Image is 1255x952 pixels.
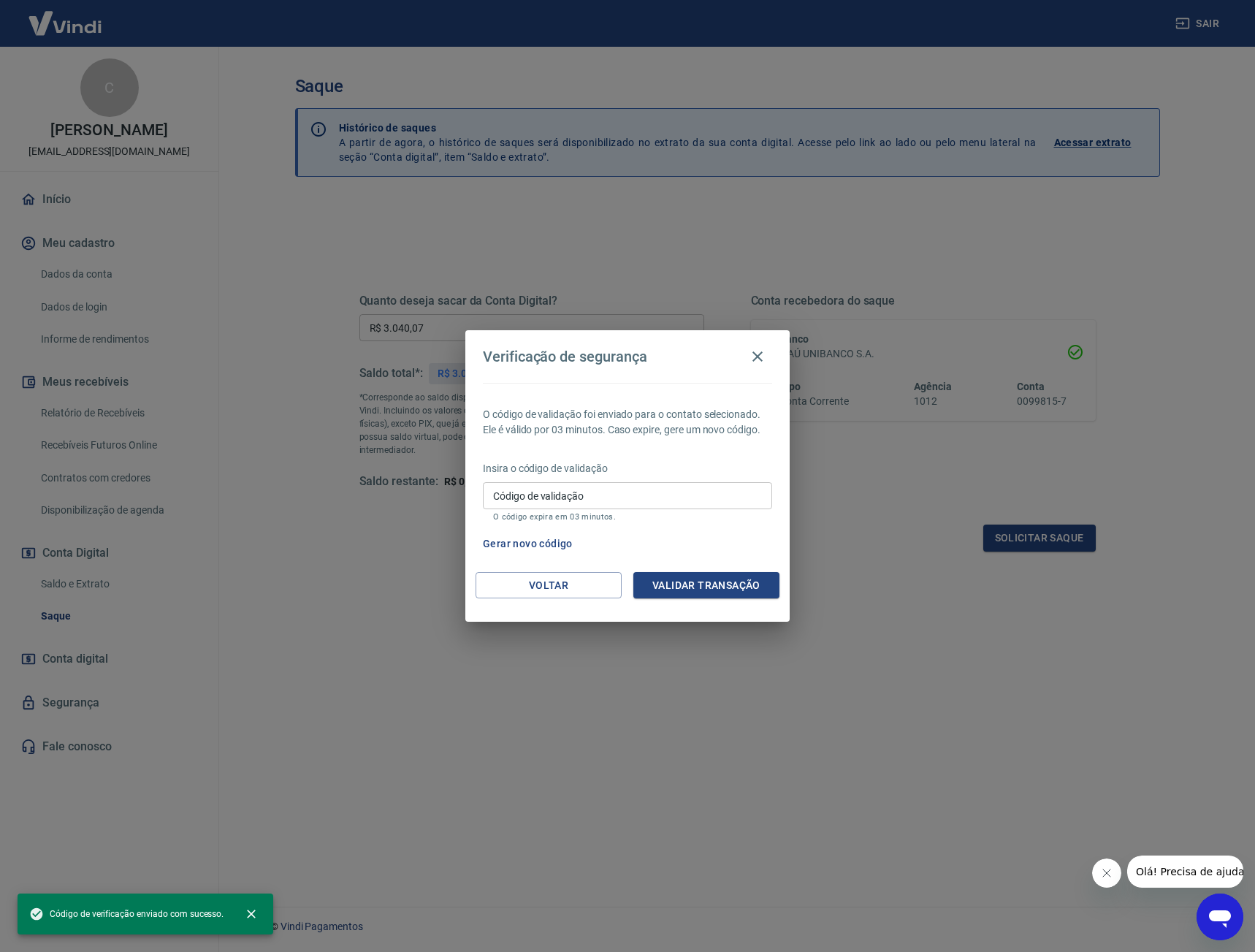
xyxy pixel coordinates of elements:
[1092,858,1121,888] iframe: Fechar mensagem
[476,572,622,599] button: Voltar
[9,10,123,22] span: Olá! Precisa de ajuda?
[29,907,224,921] span: Código de verificação enviado com sucesso.
[483,461,772,476] p: Insira o código de validação
[477,530,579,557] button: Gerar novo código
[483,407,772,438] p: O código de validação foi enviado para o contato selecionado. Ele é válido por 03 minutos. Caso e...
[1197,894,1243,940] iframe: Botão para abrir a janela de mensagens
[483,348,647,365] h4: Verificação de segurança
[493,512,762,522] p: O código expira em 03 minutos.
[235,898,267,930] button: close
[1127,856,1243,888] iframe: Mensagem da empresa
[633,572,779,599] button: Validar transação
